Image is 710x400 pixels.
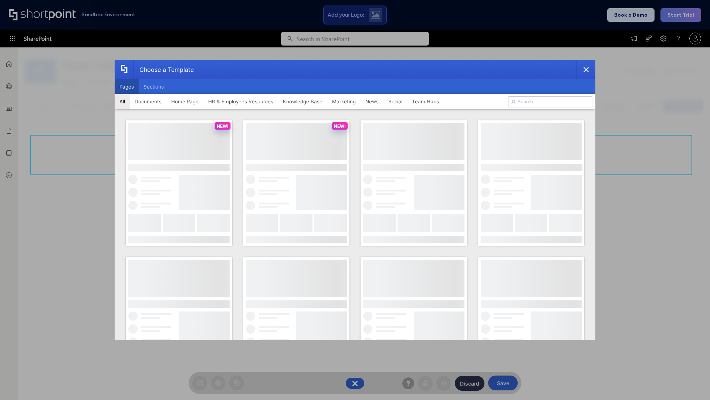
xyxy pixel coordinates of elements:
iframe: Chat Widget [673,364,710,400]
p: NEW! [334,123,346,129]
button: Documents [130,94,166,109]
button: HR & Employees Resources [203,94,278,109]
div: template selector [115,60,595,340]
button: Marketing [327,94,361,109]
button: Team Hubs [407,94,444,109]
button: Sections [139,79,169,94]
input: Search [508,96,592,107]
div: Choose a Template [133,60,194,79]
button: Knowledge Base [278,94,327,109]
button: Home Page [166,94,203,109]
button: News [361,94,383,109]
button: Pages [115,79,139,94]
button: All [115,94,130,109]
button: Social [383,94,407,109]
p: NEW! [217,123,229,129]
